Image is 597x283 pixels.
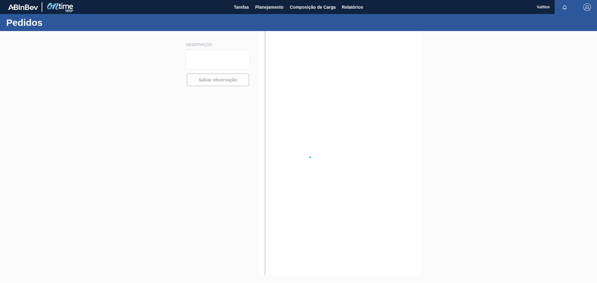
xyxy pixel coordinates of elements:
[234,3,249,11] span: Tarefas
[8,4,38,10] img: TNhmsLtSVTkK8tSr43FrP2fwEKptu5GPRR3wAAAABJRU5ErkJggg==
[6,19,117,26] h1: Pedidos
[255,3,284,11] span: Planejamento
[290,3,336,11] span: Composição de Carga
[555,3,575,11] button: Notificações
[342,3,363,11] span: Relatórios
[583,3,591,11] img: Logout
